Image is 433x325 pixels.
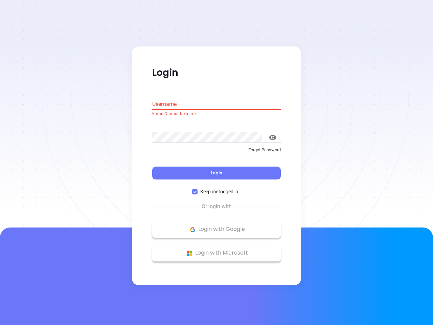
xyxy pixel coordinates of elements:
img: Microsoft Logo [185,249,194,258]
span: Login [211,170,222,176]
p: Login with Microsoft [156,248,277,258]
button: Google Logo Login with Google [152,221,281,238]
p: Login [152,67,281,79]
button: Login [152,167,281,180]
span: Or login with [198,203,235,211]
p: Email Cannot be blank [152,111,281,117]
a: Forgot Password [152,147,281,159]
span: Keep me logged in [198,188,241,196]
button: Microsoft Logo Login with Microsoft [152,245,281,262]
p: Forgot Password [152,147,281,153]
img: Google Logo [188,225,197,234]
button: toggle password visibility [265,129,281,146]
p: Login with Google [156,224,277,235]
